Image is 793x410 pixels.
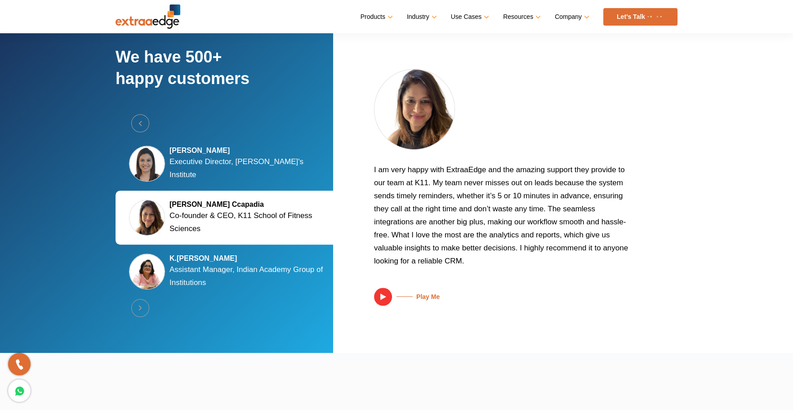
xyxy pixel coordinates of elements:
img: play.svg [374,288,392,306]
button: Next [131,299,149,317]
a: Use Cases [451,10,487,23]
h5: [PERSON_NAME] Ccapadia [169,200,331,209]
h5: [PERSON_NAME] [169,146,331,155]
p: Co-founder & CEO, K11 School of Fitness Sciences [169,209,331,235]
a: Resources [503,10,539,23]
a: Industry [407,10,435,23]
h5: K.[PERSON_NAME] [169,254,331,263]
h5: Play Me [392,293,440,301]
a: Let’s Talk [603,8,677,26]
a: Company [555,10,588,23]
p: Executive Director, [PERSON_NAME]'s Institute [169,155,331,181]
button: Previous [131,114,149,132]
p: I am very happy with ExtraaEdge and the amazing support they provide to our team at K11. My team ... [374,163,630,274]
p: Assistant Manager, Indian Academy Group of Institutions [169,263,331,289]
a: Products [361,10,391,23]
h2: We have 500+ happy customers [116,46,345,114]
